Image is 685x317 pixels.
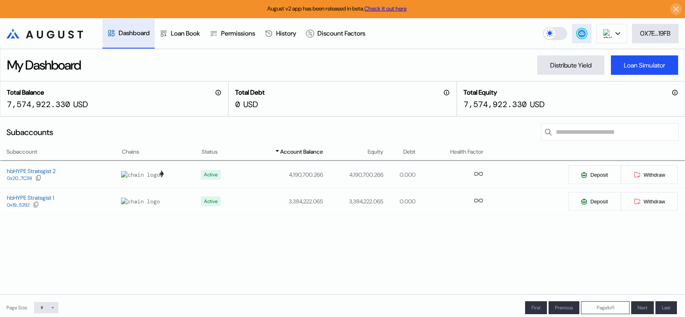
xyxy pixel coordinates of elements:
[323,161,384,188] td: 4,190,700.266
[267,5,406,12] span: August v2 app has been released in beta.
[6,127,53,137] div: Subaccounts
[260,19,301,49] a: History
[549,301,579,314] button: Previous
[122,148,139,156] span: Chains
[537,55,604,75] button: Distribute Yield
[631,301,654,314] button: Next
[102,19,155,49] a: Dashboard
[632,24,679,43] button: 0X7E...19FB
[7,202,30,208] div: 0x19...5292
[611,55,678,75] button: Loan Simulator
[364,5,406,12] a: Check it out here
[621,192,678,211] button: Withdraw
[7,175,32,181] div: 0x20...7C39
[403,148,415,156] span: Debt
[238,161,323,188] td: 4,190,700.266
[121,198,160,205] img: chain logo
[644,172,665,178] span: Withdraw
[280,148,323,156] span: Account Balance
[532,304,540,311] span: First
[7,88,44,97] h2: Total Balance
[655,301,677,314] button: Last
[155,19,205,49] a: Loan Book
[368,148,383,156] span: Equity
[243,99,258,110] div: USD
[317,29,365,38] div: Discount Factors
[301,19,370,49] a: Discount Factors
[596,24,627,43] button: chain logo
[464,99,527,110] div: 7,574,922.330
[235,99,240,110] div: 0
[597,304,614,311] span: Page 1 of 1
[7,194,54,201] div: hbHYPE Strategist 1
[238,188,323,215] td: 3,384,222.065
[525,301,547,314] button: First
[384,161,416,188] td: 0.000
[590,199,608,205] span: Deposit
[644,199,665,205] span: Withdraw
[235,88,265,97] h2: Total Debt
[568,165,621,184] button: Deposit
[221,29,255,38] div: Permissions
[276,29,296,38] div: History
[621,165,678,184] button: Withdraw
[119,29,150,37] div: Dashboard
[121,171,160,178] img: chain logo
[171,29,200,38] div: Loan Book
[204,172,217,178] div: Active
[73,99,88,110] div: USD
[6,148,37,156] span: Subaccount
[202,148,218,156] span: Status
[204,199,217,204] div: Active
[7,99,70,110] div: 7,574,922.330
[624,61,665,70] div: Loan Simulator
[205,19,260,49] a: Permissions
[640,29,670,38] div: 0X7E...19FB
[662,304,670,311] span: Last
[450,148,483,156] span: Health Factor
[590,172,608,178] span: Deposit
[530,99,545,110] div: USD
[638,304,647,311] span: Next
[6,304,28,311] div: Page Size:
[158,170,165,178] img: chain logo
[555,304,573,311] span: Previous
[7,167,55,175] div: hbHYPE Strategist 2
[603,29,612,38] img: chain logo
[384,188,416,215] td: 0.000
[323,188,384,215] td: 3,384,222.065
[464,88,497,97] h2: Total Equity
[568,192,621,211] button: Deposit
[7,57,81,74] div: My Dashboard
[550,61,591,70] div: Distribute Yield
